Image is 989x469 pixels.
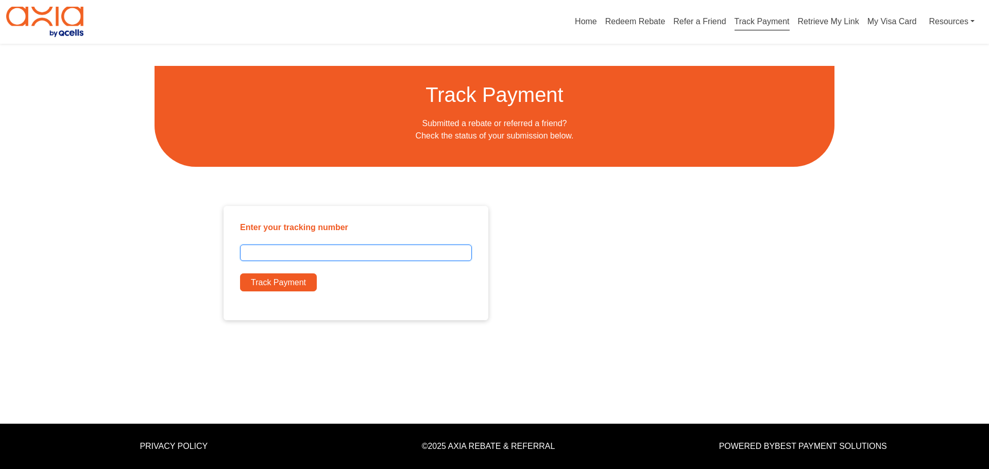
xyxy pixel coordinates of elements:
h1: Track Payment [171,82,818,107]
a: Privacy Policy [140,442,208,450]
p: Submitted a rebate or referred a friend? Check the status of your submission below. [171,117,818,142]
button: Track Payment [240,273,317,292]
p: © 2025 Axia Rebate & Referral [337,440,640,453]
img: Program logo [6,7,83,37]
a: Powered ByBest Payment Solutions [719,442,887,450]
a: Redeem Rebate [605,17,666,30]
a: Resources [929,11,975,32]
h6: Enter your tracking number [240,222,472,240]
a: Home [575,17,597,30]
a: My Visa Card [867,11,917,32]
a: Track Payment [735,17,790,30]
a: Refer a Friend [673,17,726,30]
a: Retrieve My Link [798,17,859,30]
